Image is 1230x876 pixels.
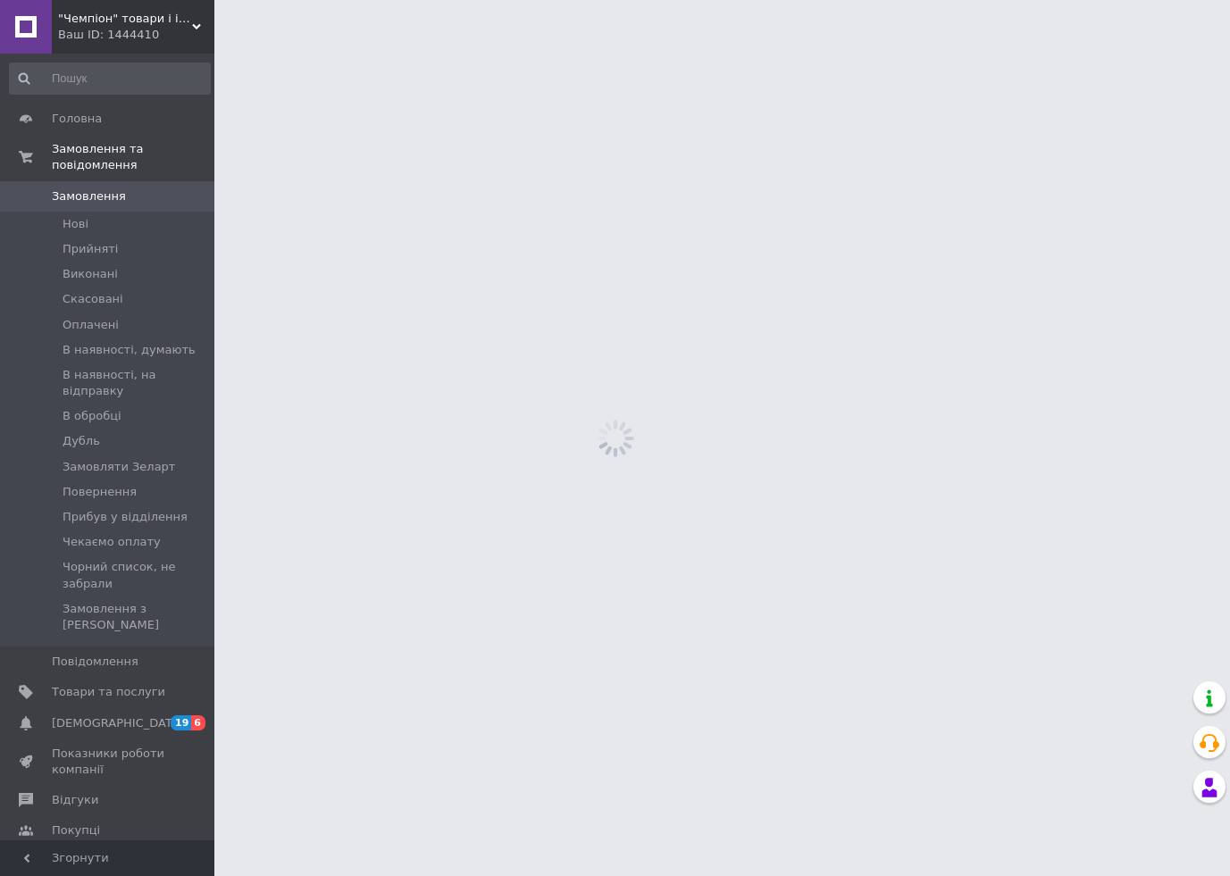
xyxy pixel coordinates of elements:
[63,241,118,257] span: Прийняті
[63,459,175,475] span: Замовляти Зеларт
[63,216,88,232] span: Нові
[52,188,126,204] span: Замовлення
[171,715,191,730] span: 19
[63,266,118,282] span: Виконані
[58,11,192,27] span: "Чемпіон" товари і інвентар для спорту
[52,684,165,700] span: Товари та послуги
[63,317,119,333] span: Оплачені
[63,509,188,525] span: Прибув у відділення
[63,367,209,399] span: В наявності, на відправку
[52,654,138,670] span: Повідомлення
[52,715,184,731] span: [DEMOGRAPHIC_DATA]
[52,792,98,808] span: Відгуки
[9,63,211,95] input: Пошук
[63,433,100,449] span: Дубль
[58,27,214,43] div: Ваш ID: 1444410
[52,822,100,838] span: Покупці
[52,141,214,173] span: Замовлення та повідомлення
[63,342,196,358] span: В наявності, думають
[63,559,209,591] span: Чорний список, не забрали
[63,534,161,550] span: Чекаємо оплату
[63,601,209,633] span: Замовлення з [PERSON_NAME]
[191,715,205,730] span: 6
[52,746,165,778] span: Показники роботи компанії
[63,484,137,500] span: Повернення
[63,291,123,307] span: Скасовані
[63,408,121,424] span: В обробці
[52,111,102,127] span: Головна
